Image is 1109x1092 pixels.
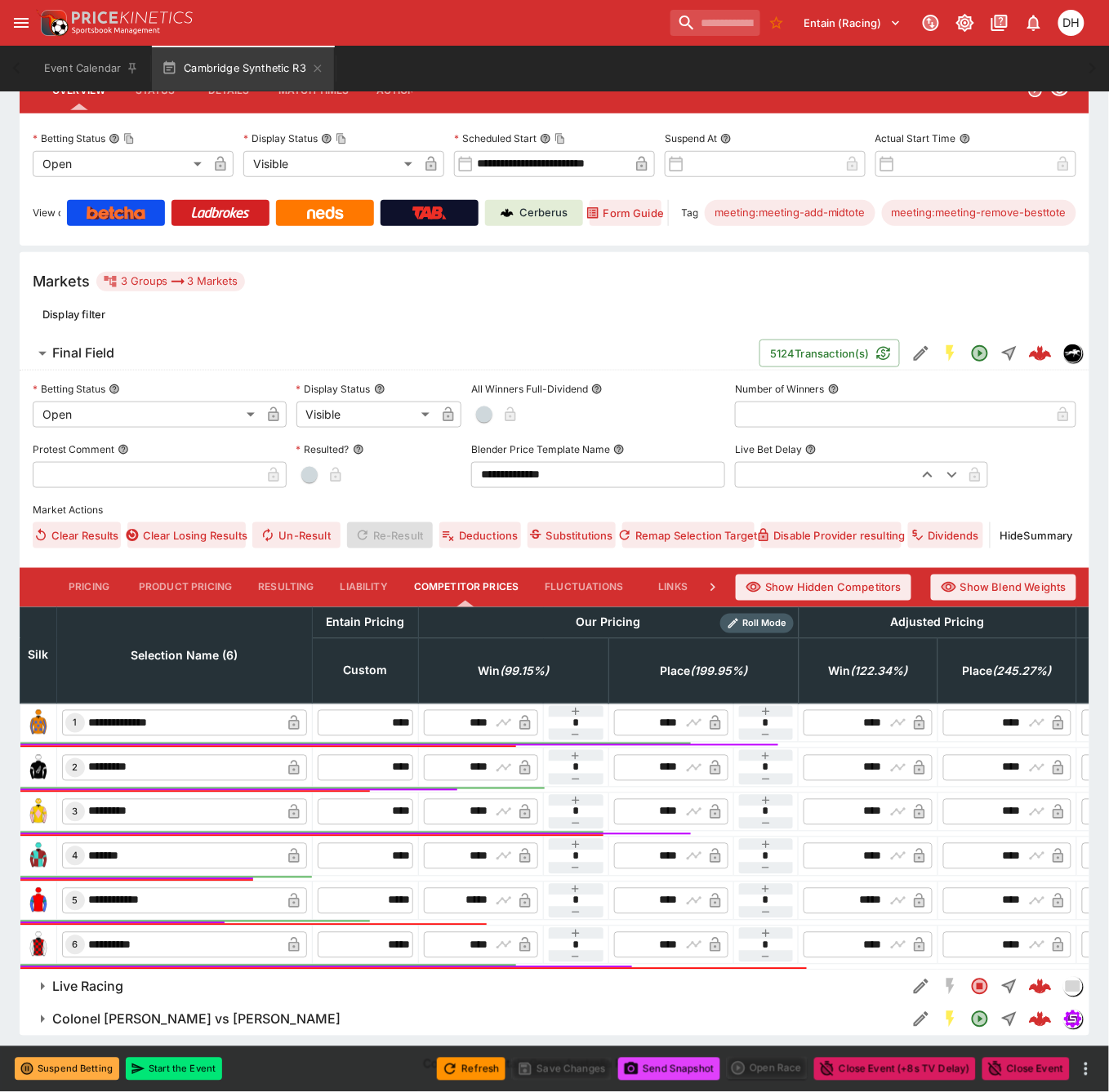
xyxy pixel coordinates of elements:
[795,10,911,36] button: Select Tenant
[995,339,1024,368] button: Straight
[33,301,115,327] button: Display filter
[965,339,995,368] button: Open
[69,762,82,774] span: 2
[591,384,603,395] button: All Winners Full-Dividend
[327,568,401,607] button: Liability
[916,8,946,38] button: Connected to PK
[642,662,765,681] span: Place(199.95%)
[1058,10,1085,36] div: Daniel Hooper
[501,662,550,681] em: ( 99.15 %)
[520,205,568,221] p: Cerberus
[245,568,327,607] button: Resulting
[20,607,57,704] th: Silk
[618,1058,720,1081] button: Send Snapshot
[103,272,238,291] div: 3 Groups 3 Markets
[313,607,419,638] th: Entain Pricing
[296,442,350,456] p: Resulted?
[1029,1008,1052,1031] div: d3d50cb1-0c14-42e9-bef0-edb2a712fdac
[570,613,648,633] div: Our Pricing
[191,206,251,220] img: Ladbrokes
[461,662,568,681] span: Win(99.15%)
[970,977,990,997] svg: Closed
[52,979,123,996] h6: Live Racing
[882,205,1076,221] span: meeting:meeting-remove-besttote
[735,442,802,456] p: Live Bet Delay
[970,344,990,363] svg: Open
[993,662,1052,681] em: ( 245.27 %)
[72,11,193,24] img: PriceKinetics
[25,843,51,869] img: runner 4
[1029,975,1052,998] img: logo-cerberus--red.svg
[799,607,1076,638] th: Adjusted Pricing
[1064,978,1082,996] img: liveracing
[33,151,207,177] div: Open
[590,200,661,226] a: Form Guide
[20,970,906,1003] button: Live Racing
[353,444,364,455] button: Resulted?
[243,131,318,145] p: Display Status
[540,133,551,144] button: Scheduled StartCopy To Clipboard
[705,205,875,221] span: meeting:meeting-add-midtote
[951,8,980,38] button: Toggle light/dark mode
[985,8,1014,38] button: Documentation
[471,382,588,396] p: All Winners Full-Dividend
[69,850,82,862] span: 4
[33,272,90,291] h5: Markets
[347,522,433,548] span: Re-Result
[33,131,105,145] p: Betting Status
[72,27,160,34] img: Sportsbook Management
[965,1005,995,1034] button: Open
[87,206,145,220] img: Betcha
[485,200,583,226] a: Cerberus
[945,662,1070,681] span: Place(245.27%)
[109,384,120,395] button: Betting Status
[906,1005,936,1034] button: Edit Detail
[1029,342,1052,365] img: logo-cerberus--red.svg
[34,46,149,91] button: Event Calendar
[805,444,817,455] button: Live Bet Delay
[69,895,82,907] span: 5
[727,1057,808,1080] div: split button
[252,522,340,548] button: Un-Result
[936,339,965,368] button: SGM Enabled
[736,575,911,601] button: Show Hidden Competitors
[20,1003,906,1036] button: Colonel [PERSON_NAME] vs [PERSON_NAME]
[33,442,114,456] p: Protest Comment
[828,384,840,395] button: Number of Winners
[936,972,965,1001] button: SGM Disabled
[401,568,532,607] button: Competitor Prices
[735,382,825,396] p: Number of Winners
[33,402,261,428] div: Open
[851,662,908,681] em: ( 122.34 %)
[670,10,760,36] input: search
[882,200,1076,226] div: Betting Target: cerberus
[705,200,875,226] div: Betting Target: cerberus
[982,1058,1070,1081] button: Close Event
[126,568,245,607] button: Product Pricing
[33,382,105,396] p: Betting Status
[296,382,371,396] p: Display Status
[737,617,794,631] span: Roll Mode
[501,206,514,220] img: Cerberus
[36,7,69,39] img: PriceKinetics Logo
[25,932,51,958] img: runner 6
[1019,8,1049,38] button: Notifications
[336,133,347,144] button: Copy To Clipboard
[69,939,82,951] span: 6
[811,662,926,681] span: Win(122.34%)
[970,1010,990,1029] svg: Open
[965,972,995,1001] button: Closed
[1024,970,1057,1003] a: 8a4d1b01-6f1c-4fc7-9872-cbfcb005580f
[374,384,385,395] button: Display Status
[931,575,1076,601] button: Show Blend Weights
[906,972,936,1001] button: Edit Detail
[1029,975,1052,998] div: 8a4d1b01-6f1c-4fc7-9872-cbfcb005580f
[613,444,625,455] button: Blender Price Template Name
[114,646,256,666] span: Selection Name (6)
[528,522,615,548] button: Substitutions
[25,888,51,914] img: runner 5
[25,755,51,781] img: runner 2
[1029,1008,1052,1031] img: logo-cerberus--red.svg
[997,522,1076,548] button: HideSummary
